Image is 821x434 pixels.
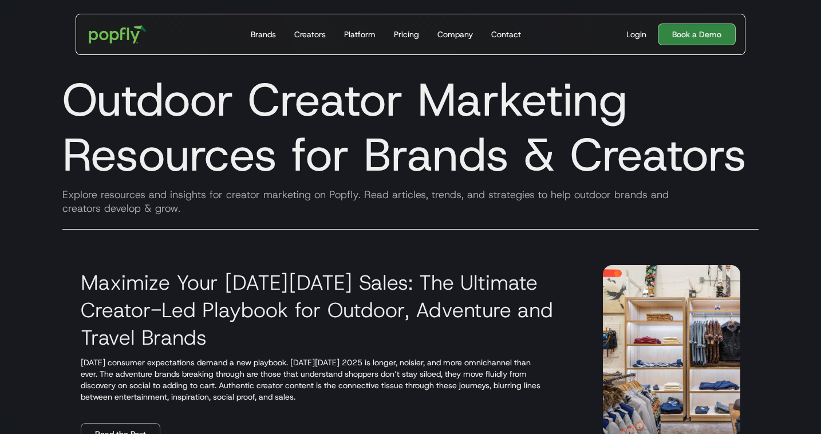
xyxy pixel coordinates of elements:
[251,29,276,40] div: Brands
[626,29,646,40] div: Login
[491,29,521,40] div: Contact
[394,29,419,40] div: Pricing
[487,14,526,54] a: Contact
[433,14,477,54] a: Company
[81,269,575,351] h3: Maximize Your [DATE][DATE] Sales: The Ultimate Creator-Led Playbook for Outdoor, Adventure and Tr...
[53,72,768,182] h1: Outdoor Creator Marketing Resources for Brands & Creators
[622,29,651,40] a: Login
[290,14,330,54] a: Creators
[53,188,768,215] div: Explore resources and insights for creator marketing on Popfly. Read articles, trends, and strate...
[658,23,736,45] a: Book a Demo
[344,29,376,40] div: Platform
[389,14,424,54] a: Pricing
[81,17,155,52] a: home
[340,14,380,54] a: Platform
[437,29,473,40] div: Company
[246,14,281,54] a: Brands
[294,29,326,40] div: Creators
[81,357,575,403] p: [DATE] consumer expectations demand a new playbook. [DATE][DATE] 2025 is longer, noisier, and mor...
